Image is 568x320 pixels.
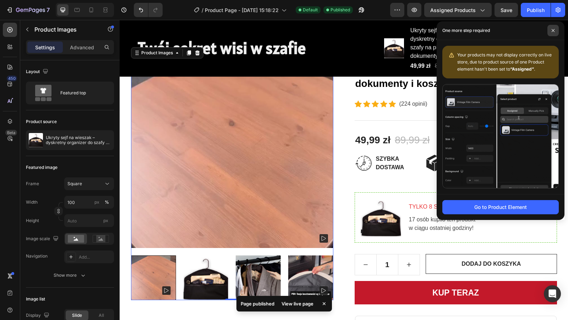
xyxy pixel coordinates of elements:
label: Width [26,199,38,205]
button: 7 [3,3,53,17]
p: BEZPIECZNA PACZKA [327,135,364,152]
img: product feature img [29,133,43,147]
button: % [93,198,101,206]
div: Featured top [60,85,104,101]
div: 89,99 zł [315,41,336,51]
div: KUP TERAZ [387,24,419,33]
button: Save [495,3,518,17]
p: One more step required [442,27,490,34]
div: Go to Product Element [474,203,527,211]
div: % [105,199,109,205]
button: Go to Product Element [442,200,559,214]
img: Alt Image [235,134,253,152]
div: 49,99 zł [235,112,272,128]
img: Alt Image [377,139,395,156]
div: 450 [7,76,17,81]
p: (224 opinii) [280,80,308,88]
div: Undo/Redo [134,3,163,17]
div: Image list [26,296,45,302]
div: Open Intercom Messenger [544,285,561,302]
span: Your products may not display correctly on live store, due to product source of one Product eleme... [457,52,552,72]
label: Frame [26,181,39,187]
button: Publish [521,3,551,17]
p: - 45% ZNIŻKI TYLKO [DATE] [327,113,437,127]
p: TYLKO 8 SZTUK NA STANIE !!! [289,183,431,191]
p: WSZYSTKIE METODY PŁATNOŚCI [399,135,432,160]
p: Page published [241,300,274,307]
span: Slide [72,312,82,319]
button: decrement [235,235,257,255]
span: Square [67,181,82,187]
button: increment [279,235,300,255]
div: Image scale [26,234,60,244]
div: Show more [54,272,87,279]
input: px [64,214,114,227]
img: Alt Image [306,134,324,151]
input: quantity [257,235,279,255]
button: px [103,198,111,206]
span: Save [501,7,512,13]
button: Assigned Products [424,3,492,17]
div: Beta [5,130,17,136]
label: Height [26,217,39,224]
button: KUP TERAZ [369,20,437,37]
p: 7 [47,6,50,14]
p: Settings [35,44,55,51]
p: 17 osób kupiło ten produkt w ciągu ostatniej godziny! [289,195,431,213]
div: DODAJ DO KOSZYKA [342,240,401,248]
span: px [103,218,108,223]
span: All [99,312,104,319]
b: “Assigned” [510,66,534,72]
div: Add... [79,254,112,260]
div: 89,99 zł [274,112,311,128]
iframe: Design area [120,20,568,320]
p: Ukryty sejf na wieszak – dyskretny organizer do szafy na pieniądze, dokumenty i kosztowności [46,135,111,145]
div: Layout [26,67,50,77]
div: Product Images [20,30,55,36]
div: 49,99 zł [290,41,312,51]
div: Navigation [26,253,48,259]
div: Publish [527,6,545,14]
button: DODAJ DO KOSZYKA [306,234,437,254]
span: Product Page - [DATE] 15:18:22 [205,6,279,14]
p: SZYBKA DOSTAWA [256,135,285,152]
p: Product Images [34,25,95,34]
p: KUP TERAZ [313,267,359,279]
span: Assigned Products [430,6,476,14]
span: Default [303,7,318,13]
input: px% [64,196,114,209]
img: Alt Image [241,178,282,217]
div: px [94,199,99,205]
div: Featured image [26,164,58,171]
p: Advanced [70,44,94,51]
span: / [202,6,203,14]
div: View live page [277,299,318,309]
div: Product source [26,118,57,125]
button: <p>KUP TERAZ</p> [235,261,437,285]
span: Published [331,7,350,13]
button: Show more [26,269,114,282]
button: Square [64,177,114,190]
